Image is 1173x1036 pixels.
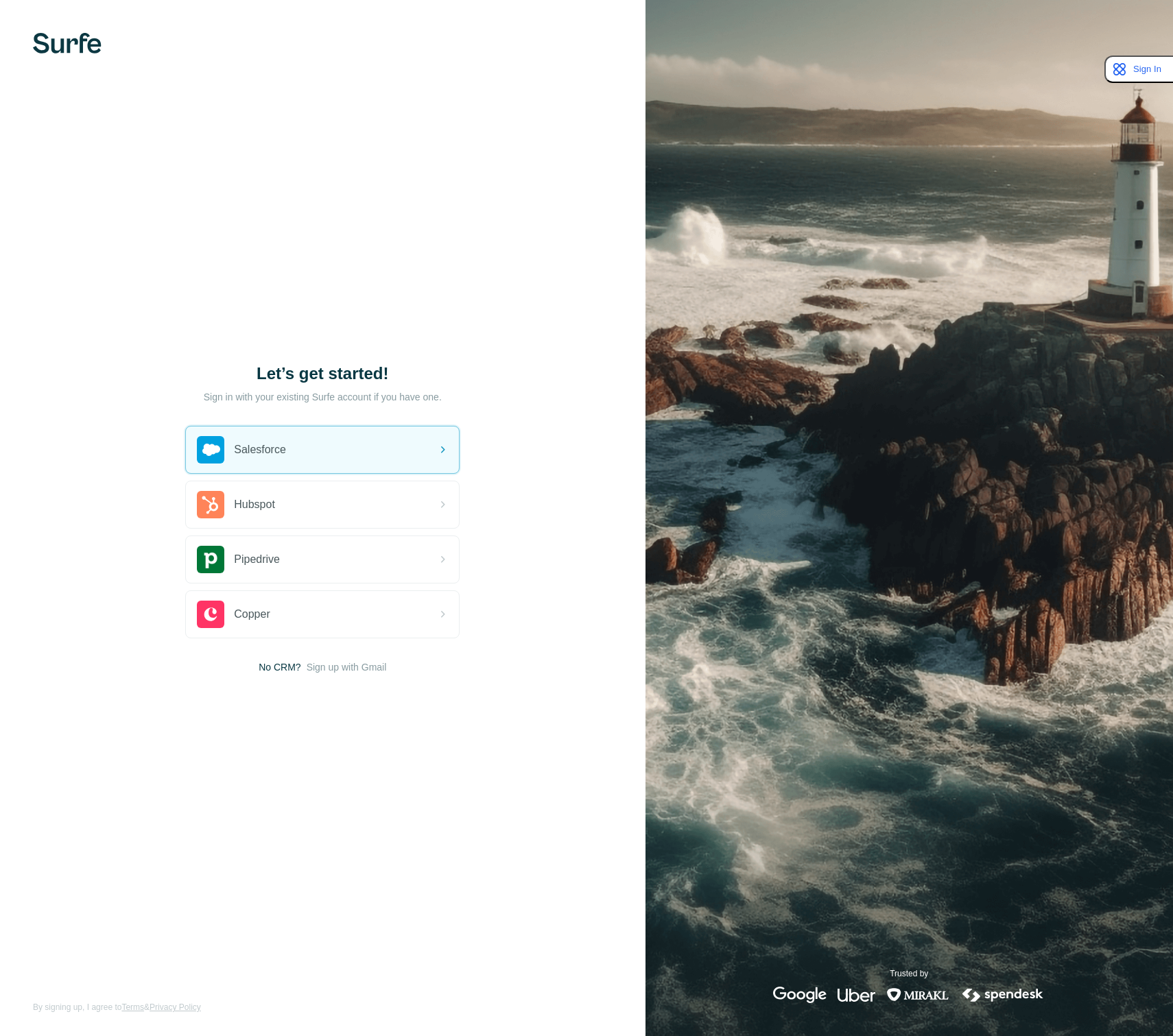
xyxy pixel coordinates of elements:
span: Pipedrive [234,551,280,568]
p: Sign in with your existing Surfe account if you have one. [204,390,442,404]
img: copper's logo [197,601,224,628]
img: mirakl's logo [886,987,949,1003]
p: Trusted by [890,967,928,980]
img: uber's logo [838,987,875,1003]
h1: Let’s get started! [185,363,460,385]
img: salesforce's logo [197,436,224,463]
img: Surfe's logo [33,33,102,53]
span: Salesforce [234,442,286,458]
img: pipedrive's logo [197,546,224,573]
button: Sign up with Gmail [307,660,387,674]
img: google's logo [773,987,827,1003]
span: Copper [234,606,270,623]
span: By signing up, I agree to & [33,1001,201,1013]
a: Privacy Policy [150,1002,201,1012]
span: Hubspot [234,496,275,513]
a: Terms [121,1002,144,1012]
span: No CRM? [259,660,300,674]
img: spendesk's logo [960,987,1045,1003]
img: hubspot's logo [197,491,224,518]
